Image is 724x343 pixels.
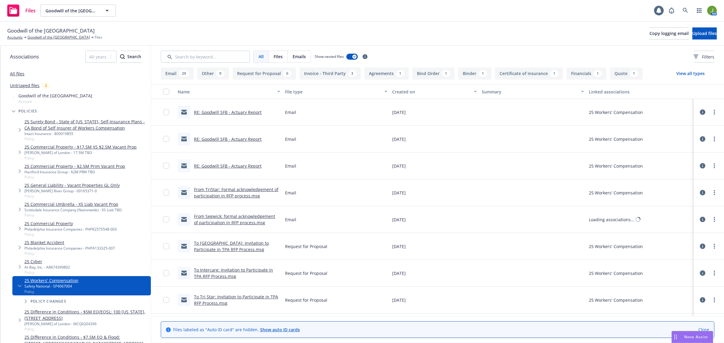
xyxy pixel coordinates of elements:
div: 2 [42,82,50,89]
a: more [711,269,718,277]
a: Switch app [693,5,705,17]
a: 25 Surety Bond - State of [US_STATE], Self-Insurance Plans - CA Bond of Self Insurer of Workers C... [24,118,148,131]
div: 25 Workers' Compensation [589,297,643,303]
a: Goodwill of the [GEOGRAPHIC_DATA] [27,35,90,40]
span: Email [285,163,296,169]
button: View all types [667,68,714,80]
div: 1 [630,70,638,77]
span: [DATE] [392,136,406,142]
input: Toggle Row Selected [163,216,169,222]
div: Intact Insurance - 800019855 [24,131,148,136]
div: 29 [179,70,189,77]
span: Nova Assist [684,334,708,339]
span: Files [25,8,36,13]
div: Loading associations... [589,216,634,223]
span: Email [285,190,296,196]
button: Request for Proposal [233,68,296,80]
span: Policy [24,326,148,332]
span: Policy [24,156,137,161]
button: Copy logging email [649,27,689,39]
span: Policy [24,194,120,199]
a: more [711,135,718,143]
div: [PERSON_NAME] of London - MCQ0204399 [24,321,148,326]
a: 25 Commercial Property [24,220,117,227]
a: All files [10,71,24,77]
a: more [711,296,718,304]
input: Toggle Row Selected [163,136,169,142]
button: Upload files [692,27,717,39]
a: 25 Cyber [24,258,70,265]
div: Hartford Insurance Group - $2M PRM TBD [24,169,125,175]
img: photo [707,6,717,15]
a: To Intercare: Invitation to Participate in TPA RFP Process.msg [194,267,273,279]
a: Report a Bug [665,5,678,17]
div: [PERSON_NAME] River Group - 00165371-0 [24,188,120,194]
a: 25 Blanket Accident [24,239,115,246]
button: Certificate of insurance [495,68,563,80]
span: Show nested files [315,54,344,59]
span: Policy [24,136,148,141]
span: Goodwill of the [GEOGRAPHIC_DATA] [46,8,98,14]
a: more [711,109,718,116]
a: 25 Commercial Property - $2.5M Prim Vacant Prop [24,163,125,169]
span: Policy [24,232,117,237]
div: 6 [283,70,291,77]
button: Created on [390,84,479,99]
button: Agreements [364,68,409,80]
div: 1 [479,70,487,77]
span: Request for Proposal [285,243,327,250]
input: Toggle Row Selected [163,109,169,115]
button: Linked associations [586,84,694,99]
span: Policy changes [30,300,66,303]
div: Safety National - SP4067004 [24,284,78,289]
button: Email [161,68,194,80]
input: Toggle Row Selected [163,163,169,169]
span: [DATE] [392,216,406,223]
div: At-Bay, Inc. - AB674399802 [24,265,70,270]
button: Other [197,68,229,80]
input: Select all [163,89,169,95]
span: [DATE] [392,163,406,169]
span: Files [95,35,102,40]
button: Filters [694,51,714,63]
div: 25 Workers' Compensation [589,270,643,276]
div: Summary [482,89,578,95]
div: 25 Workers' Compensation [589,243,643,250]
span: Goodwill of the [GEOGRAPHIC_DATA] [7,27,95,35]
div: Scottsdale Insurance Company (Nationwide) - XS Liab TBD [24,207,122,212]
a: more [711,216,718,223]
span: Email [285,109,296,115]
button: Bind Order [412,68,455,80]
div: Philadelphia Insurance Companies - PHPA133325-007 [24,246,115,251]
span: [DATE] [392,109,406,115]
a: more [711,189,718,196]
span: [DATE] [392,243,406,250]
span: Upload files [692,30,717,36]
a: To [GEOGRAPHIC_DATA]: Invitation to Participate in TPA RFP Process.msg [194,240,269,252]
button: Binder [458,68,491,80]
div: 25 Workers' Compensation [589,109,643,115]
span: [DATE] [392,270,406,276]
div: File type [285,89,381,95]
a: RE: Goodwill SFB - Actuary Report [194,163,262,169]
span: Policy [24,212,122,218]
button: Quote [610,68,643,80]
span: Policies [18,109,37,113]
button: SearchSearch [120,51,141,63]
a: 25 Commercial Property - $17.5M XS $2.5M Vacant Prop [24,144,137,150]
span: Associations [10,53,39,61]
div: Search [120,51,141,62]
span: [DATE] [392,190,406,196]
input: Toggle Row Selected [163,297,169,303]
div: 1 [396,70,404,77]
a: 25 General Liability - Vacant Properties GL Only [24,182,120,188]
div: 25 Workers' Compensation [589,190,643,196]
span: Emails [293,53,306,60]
div: 1 [594,70,602,77]
button: Goodwill of the [GEOGRAPHIC_DATA] [40,5,116,17]
a: 25 Commercial Umbrella - XS Liab Vacant Prop [24,201,122,207]
span: [DATE] [392,297,406,303]
a: From TriStar: Formal acknowledgement of participation in RFP process.msg [194,187,278,199]
input: Toggle Row Selected [163,243,169,249]
a: From Segwick: formal acknowledgement of participation in RFP process.msg [194,213,275,225]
